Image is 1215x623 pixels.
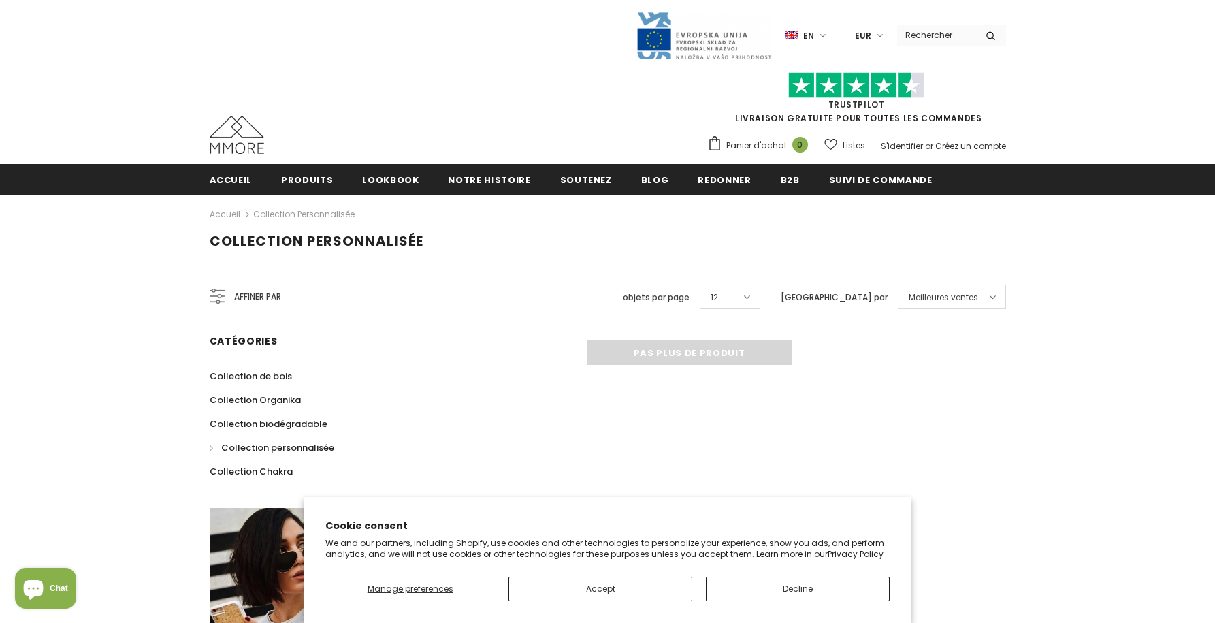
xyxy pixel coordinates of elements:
[210,334,278,348] span: Catégories
[881,140,923,152] a: S'identifier
[362,164,419,195] a: Lookbook
[210,388,301,412] a: Collection Organika
[707,135,815,156] a: Panier d'achat 0
[829,164,933,195] a: Suivi de commande
[707,78,1006,124] span: LIVRAISON GRATUITE POUR TOUTES LES COMMANDES
[210,164,253,195] a: Accueil
[711,291,718,304] span: 12
[210,231,423,251] span: Collection personnalisée
[281,174,333,187] span: Produits
[909,291,978,304] span: Meilleures ventes
[281,164,333,195] a: Produits
[824,133,865,157] a: Listes
[210,460,293,483] a: Collection Chakra
[253,208,355,220] a: Collection personnalisée
[210,465,293,478] span: Collection Chakra
[935,140,1006,152] a: Créez un compte
[792,137,808,153] span: 0
[829,174,933,187] span: Suivi de commande
[560,164,612,195] a: soutenez
[843,139,865,153] span: Listes
[448,174,530,187] span: Notre histoire
[636,11,772,61] img: Javni Razpis
[210,412,327,436] a: Collection biodégradable
[210,206,240,223] a: Accueil
[221,441,334,454] span: Collection personnalisée
[234,289,281,304] span: Affiner par
[641,174,669,187] span: Blog
[560,174,612,187] span: soutenez
[11,568,80,612] inbox-online-store-chat: Shopify online store chat
[325,519,890,533] h2: Cookie consent
[362,174,419,187] span: Lookbook
[828,548,884,560] a: Privacy Policy
[706,577,890,601] button: Decline
[210,394,301,406] span: Collection Organika
[210,436,334,460] a: Collection personnalisée
[368,583,453,594] span: Manage preferences
[325,538,890,559] p: We and our partners, including Shopify, use cookies and other technologies to personalize your ex...
[636,29,772,41] a: Javni Razpis
[210,417,327,430] span: Collection biodégradable
[210,370,292,383] span: Collection de bois
[788,72,924,99] img: Faites confiance aux étoiles pilotes
[325,577,495,601] button: Manage preferences
[726,139,787,153] span: Panier d'achat
[925,140,933,152] span: or
[698,174,751,187] span: Redonner
[828,99,885,110] a: TrustPilot
[210,116,264,154] img: Cas MMORE
[785,30,798,42] img: i-lang-1.png
[781,164,800,195] a: B2B
[781,174,800,187] span: B2B
[508,577,692,601] button: Accept
[698,164,751,195] a: Redonner
[641,164,669,195] a: Blog
[897,25,975,45] input: Search Site
[803,29,814,43] span: en
[210,174,253,187] span: Accueil
[210,364,292,388] a: Collection de bois
[855,29,871,43] span: EUR
[623,291,690,304] label: objets par page
[781,291,888,304] label: [GEOGRAPHIC_DATA] par
[448,164,530,195] a: Notre histoire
